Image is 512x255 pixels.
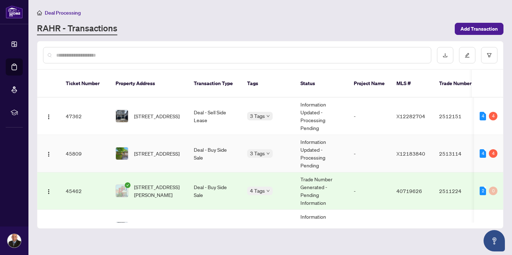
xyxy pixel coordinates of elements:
[437,47,453,63] button: download
[188,172,241,210] td: Deal - Buy Side Sale
[348,172,391,210] td: -
[43,185,54,197] button: Logo
[295,135,348,172] td: Information Updated - Processing Pending
[480,112,486,120] div: 4
[60,70,110,98] th: Ticket Number
[348,98,391,135] td: -
[46,151,52,157] img: Logo
[266,189,270,193] span: down
[348,210,391,247] td: -
[46,189,52,194] img: Logo
[37,22,117,35] a: RAHR - Transactions
[188,135,241,172] td: Deal - Buy Side Sale
[433,210,483,247] td: 2512151
[489,149,497,158] div: 4
[250,187,265,195] span: 4 Tags
[455,23,503,35] button: Add Transaction
[116,222,128,234] img: thumbnail-img
[480,149,486,158] div: 4
[250,112,265,120] span: 3 Tags
[396,113,425,119] span: X12282704
[433,135,483,172] td: 2513114
[134,183,182,199] span: [STREET_ADDRESS][PERSON_NAME]
[6,5,23,19] img: logo
[348,135,391,172] td: -
[489,187,497,195] div: 0
[433,98,483,135] td: 2512151
[433,70,483,98] th: Trade Number
[188,98,241,135] td: Deal - Sell Side Lease
[266,152,270,155] span: down
[460,23,498,35] span: Add Transaction
[391,70,433,98] th: MLS #
[433,172,483,210] td: 2511224
[188,70,241,98] th: Transaction Type
[134,150,180,157] span: [STREET_ADDRESS]
[43,148,54,159] button: Logo
[60,135,110,172] td: 45809
[60,98,110,135] td: 47362
[348,70,391,98] th: Project Name
[116,110,128,122] img: thumbnail-img
[45,10,81,16] span: Deal Processing
[295,210,348,247] td: Information Updated - Processing Pending
[484,230,505,251] button: Open asap
[295,70,348,98] th: Status
[188,210,241,247] td: Listing - Lease
[266,114,270,118] span: down
[489,112,497,120] div: 4
[250,149,265,157] span: 3 Tags
[396,188,422,194] span: 40719626
[125,182,130,188] span: check-circle
[46,114,52,120] img: Logo
[465,53,470,58] span: edit
[60,210,110,247] td: 43988
[459,47,475,63] button: edit
[295,98,348,135] td: Information Updated - Processing Pending
[295,172,348,210] td: Trade Number Generated - Pending Information
[480,187,486,195] div: 2
[443,53,448,58] span: download
[60,172,110,210] td: 45462
[37,10,42,15] span: home
[241,70,295,98] th: Tags
[7,234,21,248] img: Profile Icon
[396,150,425,157] span: X12183840
[481,47,497,63] button: filter
[116,147,128,160] img: thumbnail-img
[134,112,180,120] span: [STREET_ADDRESS]
[43,110,54,122] button: Logo
[487,53,492,58] span: filter
[116,185,128,197] img: thumbnail-img
[110,70,188,98] th: Property Address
